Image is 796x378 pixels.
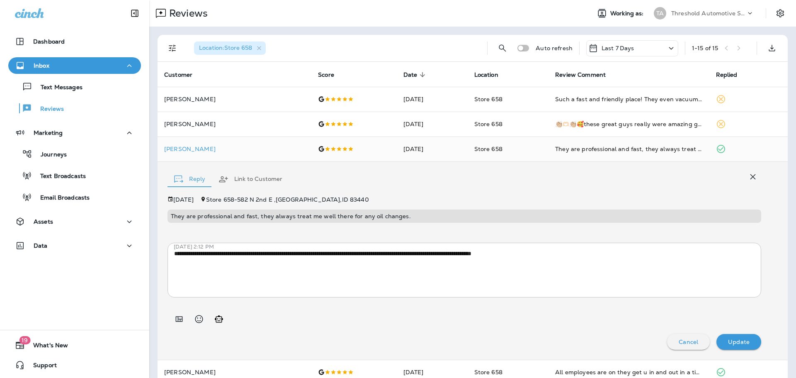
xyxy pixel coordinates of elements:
span: Customer [164,71,192,78]
p: [PERSON_NAME] [164,96,305,102]
div: 1 - 15 of 15 [692,45,718,51]
button: Select an emoji [191,311,207,327]
span: Store 658 [474,120,502,128]
span: Review Comment [555,71,616,78]
span: Date [403,71,428,78]
p: [DATE] [173,196,194,203]
p: Inbox [34,62,49,69]
div: TA [654,7,666,20]
td: [DATE] [397,137,468,161]
p: Journeys [32,151,67,159]
button: Dashboard [8,33,141,50]
button: Add in a premade template [171,311,187,327]
span: Store 658 [474,145,502,153]
button: Email Broadcasts [8,188,141,206]
span: Store 658 - 582 N 2nd E , [GEOGRAPHIC_DATA] , ID 83440 [206,196,369,203]
span: Replied [716,71,748,78]
span: Score [318,71,334,78]
span: Location : Store 658 [199,44,252,51]
button: Inbox [8,57,141,74]
span: Review Comment [555,71,606,78]
span: Replied [716,71,738,78]
p: Data [34,242,48,249]
p: They are professional and fast, they always treat me well there for any oil changes. [171,213,758,219]
button: 19What's New [8,337,141,354]
button: Link to Customer [212,164,289,194]
span: Date [403,71,417,78]
div: Location:Store 658 [194,41,266,55]
p: Auto refresh [536,45,573,51]
p: [PERSON_NAME] [164,369,305,376]
p: Update [728,339,750,345]
p: Email Broadcasts [32,194,90,202]
button: Generate AI response [211,311,227,327]
p: Cancel [679,339,698,345]
button: Update [716,334,761,350]
button: Data [8,237,141,254]
button: Settings [773,6,788,21]
button: Export as CSV [764,40,780,56]
p: Text Messages [32,84,83,92]
button: Journeys [8,145,141,163]
button: Search Reviews [494,40,511,56]
button: Marketing [8,124,141,141]
button: Text Broadcasts [8,167,141,184]
span: 19 [19,336,30,344]
p: Threshold Automotive Service dba Grease Monkey [671,10,746,17]
button: Support [8,357,141,373]
span: Location [474,71,498,78]
div: Click to view Customer Drawer [164,146,305,152]
p: [PERSON_NAME] [164,146,305,152]
span: Support [25,362,57,372]
td: [DATE] [397,112,468,137]
p: [DATE] 2:12 PM [174,244,767,250]
button: Reviews [8,100,141,117]
span: What's New [25,342,68,352]
p: Text Broadcasts [32,173,86,180]
td: [DATE] [397,87,468,112]
p: Last 7 Days [602,45,634,51]
p: [PERSON_NAME] [164,121,305,127]
button: Collapse Sidebar [123,5,146,22]
p: Dashboard [33,38,65,45]
div: 👏🏼🫶🏻👏🏼🥰these great guys really were amazing gave a peace of mine at my old age😊after other car de... [555,120,702,128]
button: Reply [167,164,212,194]
button: Assets [8,213,141,230]
span: Working as: [610,10,646,17]
button: Cancel [667,334,710,350]
div: All employees are on they get u in and out in a timely manner! Much appreciated 😊 [555,368,702,376]
span: Store 658 [474,95,502,103]
span: Store 658 [474,368,502,376]
span: Customer [164,71,203,78]
p: Marketing [34,129,63,136]
button: Filters [164,40,181,56]
button: Text Messages [8,78,141,95]
p: Reviews [32,105,64,113]
p: Assets [34,218,53,225]
p: Reviews [166,7,208,20]
span: Location [474,71,509,78]
div: They are professional and fast, they always treat me well there for any oil changes. [555,145,702,153]
span: Score [318,71,345,78]
div: Such a fast and friendly place! They even vacuumed my car! And I only got an oil change! I'll def... [555,95,702,103]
